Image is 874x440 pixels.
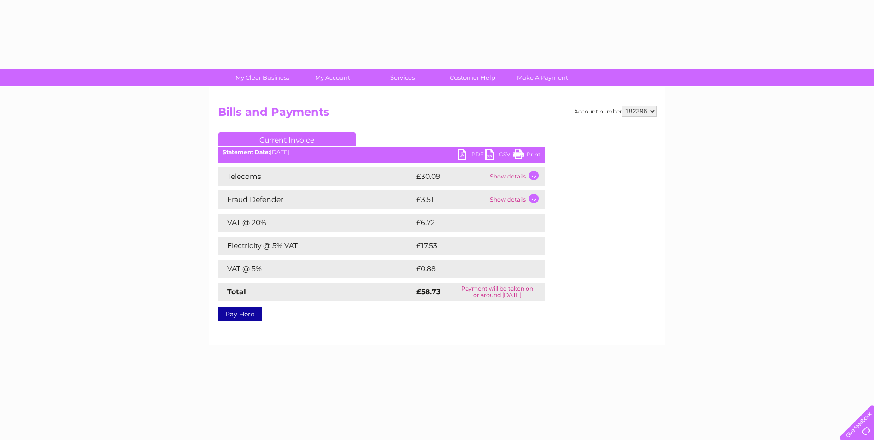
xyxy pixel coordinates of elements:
a: Services [364,69,440,86]
a: Print [513,149,540,162]
td: £30.09 [414,167,487,186]
a: Current Invoice [218,132,356,146]
a: CSV [485,149,513,162]
a: My Account [294,69,370,86]
strong: Total [227,287,246,296]
td: £0.88 [414,260,524,278]
td: £17.53 [414,237,525,255]
td: VAT @ 20% [218,214,414,232]
a: My Clear Business [224,69,300,86]
a: Customer Help [434,69,510,86]
td: £6.72 [414,214,523,232]
h2: Bills and Payments [218,106,657,123]
a: Pay Here [218,307,262,321]
a: PDF [458,149,485,162]
td: Fraud Defender [218,190,414,209]
strong: £58.73 [416,287,440,296]
a: Make A Payment [504,69,581,86]
div: [DATE] [218,149,545,155]
b: Statement Date: [223,149,270,155]
td: Telecoms [218,167,414,186]
td: Show details [487,167,545,186]
td: VAT @ 5% [218,260,414,278]
td: Payment will be taken on or around [DATE] [450,283,545,301]
td: Show details [487,190,545,209]
div: Account number [574,106,657,117]
td: £3.51 [414,190,487,209]
td: Electricity @ 5% VAT [218,237,414,255]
